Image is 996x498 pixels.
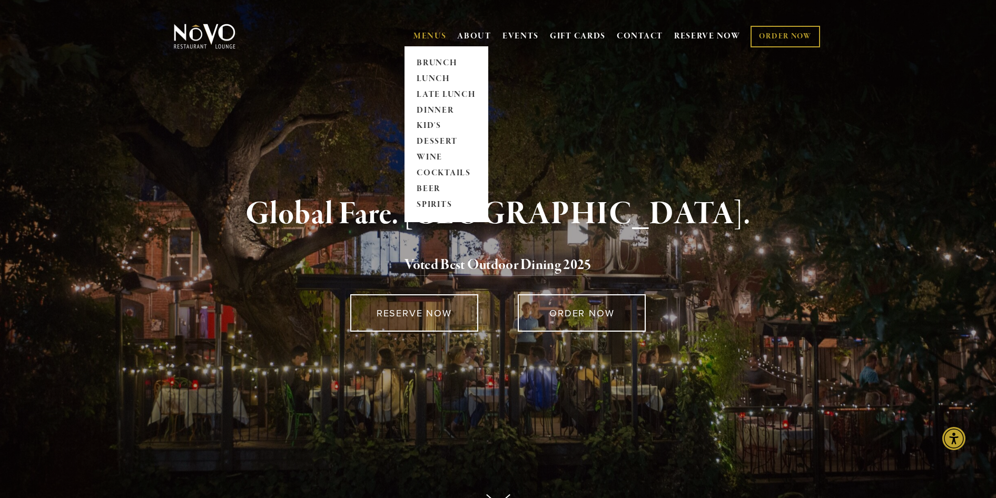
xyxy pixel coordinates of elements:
[413,71,479,87] a: LUNCH
[413,87,479,103] a: LATE LUNCH
[413,103,479,118] a: DINNER
[413,55,479,71] a: BRUNCH
[172,23,238,49] img: Novo Restaurant &amp; Lounge
[457,31,491,42] a: ABOUT
[413,31,447,42] a: MENUS
[502,31,539,42] a: EVENTS
[550,26,606,46] a: GIFT CARDS
[942,427,965,450] div: Accessibility Menu
[413,182,479,197] a: BEER
[413,150,479,166] a: WINE
[518,294,646,332] a: ORDER NOW
[413,134,479,150] a: DESSERT
[617,26,663,46] a: CONTACT
[405,256,584,276] a: Voted Best Outdoor Dining 202
[191,254,805,276] h2: 5
[350,294,478,332] a: RESERVE NOW
[413,197,479,213] a: SPIRITS
[413,118,479,134] a: KID'S
[413,166,479,182] a: COCKTAILS
[751,26,820,47] a: ORDER NOW
[674,26,741,46] a: RESERVE NOW
[245,194,751,234] strong: Global Fare. [GEOGRAPHIC_DATA].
